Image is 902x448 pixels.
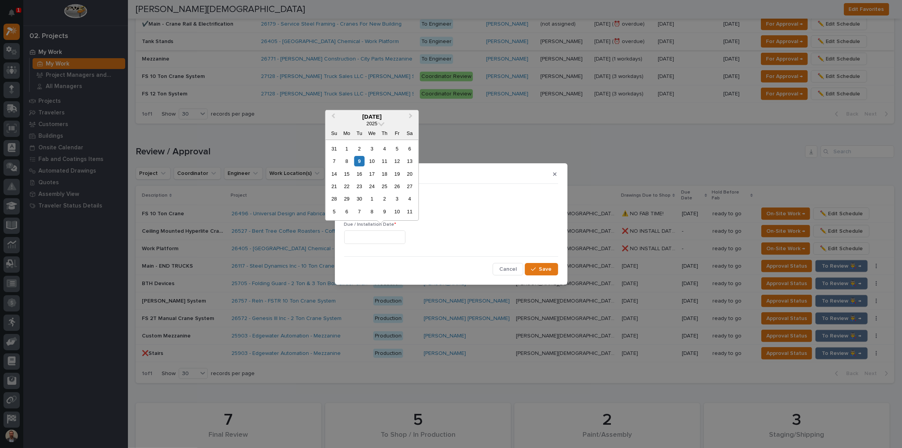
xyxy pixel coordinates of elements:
div: Choose Wednesday, October 8th, 2025 [367,206,377,217]
div: Choose Friday, September 26th, 2025 [392,181,402,192]
span: 2025 [366,121,377,126]
div: Choose Monday, September 15th, 2025 [341,169,352,179]
div: Choose Thursday, September 25th, 2025 [379,181,390,192]
div: Choose Sunday, October 5th, 2025 [329,206,340,217]
div: Choose Wednesday, September 3rd, 2025 [367,144,377,154]
div: Choose Saturday, September 6th, 2025 [404,144,415,154]
div: We [367,128,377,138]
div: month 2025-09 [328,142,416,218]
div: Choose Tuesday, September 23rd, 2025 [354,181,365,192]
button: Cancel [493,263,523,275]
div: Choose Saturday, September 27th, 2025 [404,181,415,192]
div: Choose Sunday, September 14th, 2025 [329,169,340,179]
span: Save [539,266,552,273]
div: Choose Wednesday, September 10th, 2025 [367,156,377,166]
div: Tu [354,128,365,138]
div: Choose Friday, October 3rd, 2025 [392,194,402,204]
div: Choose Wednesday, September 24th, 2025 [367,181,377,192]
div: Choose Monday, September 1st, 2025 [341,144,352,154]
div: Choose Monday, October 6th, 2025 [341,206,352,217]
div: Th [379,128,390,138]
div: Fr [392,128,402,138]
div: Choose Thursday, September 11th, 2025 [379,156,390,166]
div: Choose Monday, September 22nd, 2025 [341,181,352,192]
div: Choose Sunday, August 31st, 2025 [329,144,340,154]
div: Choose Sunday, September 21st, 2025 [329,181,340,192]
button: Save [525,263,558,275]
div: Choose Friday, September 19th, 2025 [392,169,402,179]
div: Su [329,128,340,138]
div: Choose Wednesday, September 17th, 2025 [367,169,377,179]
div: Choose Saturday, September 20th, 2025 [404,169,415,179]
div: Choose Friday, October 10th, 2025 [392,206,402,217]
div: Choose Thursday, September 18th, 2025 [379,169,390,179]
div: Choose Monday, September 29th, 2025 [341,194,352,204]
div: Choose Sunday, September 28th, 2025 [329,194,340,204]
div: Choose Tuesday, September 30th, 2025 [354,194,365,204]
div: Choose Friday, September 12th, 2025 [392,156,402,166]
div: Choose Thursday, September 4th, 2025 [379,144,390,154]
div: Sa [404,128,415,138]
div: Choose Tuesday, September 9th, 2025 [354,156,365,166]
div: Choose Friday, September 5th, 2025 [392,144,402,154]
div: Choose Thursday, October 9th, 2025 [379,206,390,217]
div: Choose Tuesday, September 2nd, 2025 [354,144,365,154]
button: Previous Month [326,111,339,123]
div: Choose Saturday, September 13th, 2025 [404,156,415,166]
div: Choose Saturday, October 4th, 2025 [404,194,415,204]
div: Choose Monday, September 8th, 2025 [341,156,352,166]
div: [DATE] [326,113,419,120]
span: Due / Installation Date [344,222,397,227]
button: Next Month [405,111,418,123]
div: Choose Sunday, September 7th, 2025 [329,156,340,166]
span: Cancel [499,266,517,273]
div: Choose Wednesday, October 1st, 2025 [367,194,377,204]
div: Choose Tuesday, October 7th, 2025 [354,206,365,217]
div: Choose Saturday, October 11th, 2025 [404,206,415,217]
div: Choose Thursday, October 2nd, 2025 [379,194,390,204]
div: Mo [341,128,352,138]
div: Choose Tuesday, September 16th, 2025 [354,169,365,179]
